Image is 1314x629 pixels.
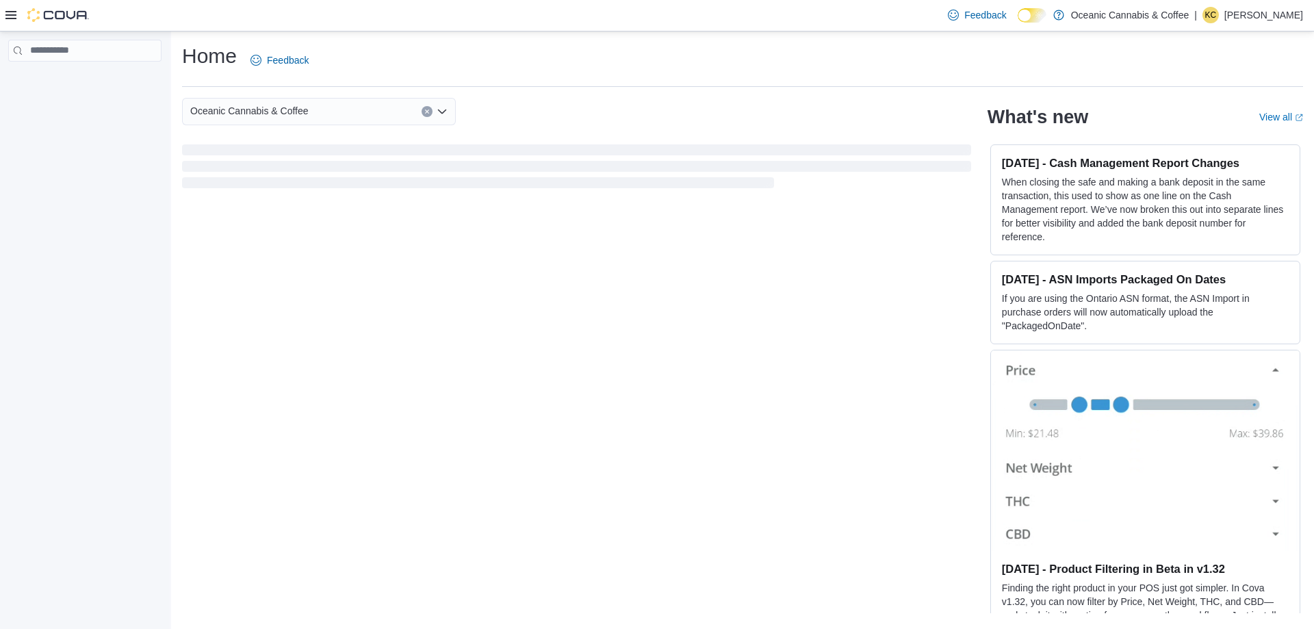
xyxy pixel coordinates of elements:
[182,147,971,191] span: Loading
[1295,114,1303,122] svg: External link
[1002,562,1289,576] h3: [DATE] - Product Filtering in Beta in v1.32
[964,8,1006,22] span: Feedback
[1018,8,1046,23] input: Dark Mode
[1202,7,1219,23] div: Kaydence Clarke
[1071,7,1189,23] p: Oceanic Cannabis & Coffee
[245,47,314,74] a: Feedback
[8,64,162,97] nav: Complex example
[1002,292,1289,333] p: If you are using the Ontario ASN format, the ASN Import in purchase orders will now automatically...
[1224,7,1303,23] p: [PERSON_NAME]
[942,1,1012,29] a: Feedback
[1002,272,1289,286] h3: [DATE] - ASN Imports Packaged On Dates
[437,106,448,117] button: Open list of options
[1002,156,1289,170] h3: [DATE] - Cash Management Report Changes
[1259,112,1303,123] a: View allExternal link
[182,42,237,70] h1: Home
[27,8,89,22] img: Cova
[1205,7,1217,23] span: KC
[190,103,309,119] span: Oceanic Cannabis & Coffee
[1194,7,1197,23] p: |
[988,106,1088,128] h2: What's new
[1002,175,1289,244] p: When closing the safe and making a bank deposit in the same transaction, this used to show as one...
[422,106,433,117] button: Clear input
[267,53,309,67] span: Feedback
